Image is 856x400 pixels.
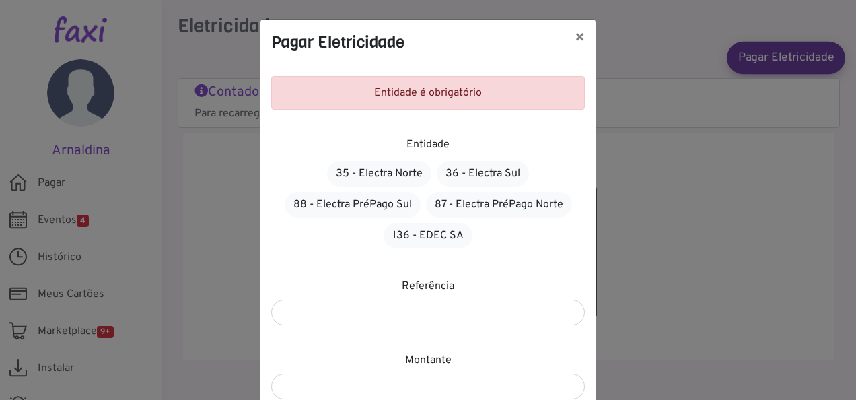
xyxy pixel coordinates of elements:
h4: Pagar Eletricidade [271,30,404,55]
button: × [564,20,596,57]
a: 35 - Electra Norte [327,161,431,187]
span: Entidade é obrigatório [374,86,482,100]
a: 36 - Electra Sul [437,161,529,187]
a: 88 - Electra PréPago Sul [285,192,421,218]
label: Referência [402,278,454,294]
label: Montante [405,352,452,368]
a: 87 - Electra PréPago Norte [426,192,572,218]
a: 136 - EDEC SA [384,223,472,248]
label: Entidade [406,137,450,153]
